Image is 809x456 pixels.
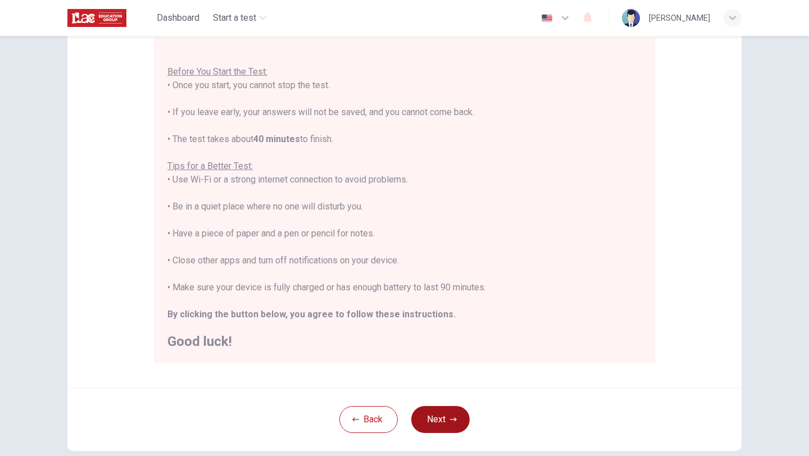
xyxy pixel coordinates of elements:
[649,11,710,25] div: [PERSON_NAME]
[67,7,152,29] a: ILAC logo
[167,309,456,320] b: By clicking the button below, you agree to follow these instructions.
[157,11,199,25] span: Dashboard
[67,7,126,29] img: ILAC logo
[253,134,300,144] b: 40 minutes
[167,161,253,171] u: Tips for a Better Test:
[622,9,640,27] img: Profile picture
[208,8,271,28] button: Start a test
[152,8,204,28] button: Dashboard
[167,335,642,348] h2: Good luck!
[167,66,267,77] u: Before You Start the Test:
[540,14,554,22] img: en
[411,406,470,433] button: Next
[339,406,398,433] button: Back
[167,38,642,348] div: You are about to start a . • Once you start, you cannot stop the test. • If you leave early, your...
[213,11,256,25] span: Start a test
